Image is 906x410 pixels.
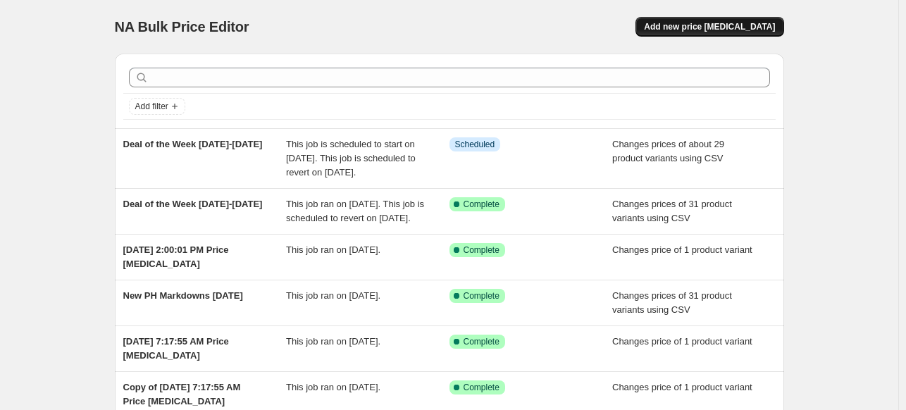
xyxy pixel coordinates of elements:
[123,336,229,361] span: [DATE] 7:17:55 AM Price [MEDICAL_DATA]
[464,244,499,256] span: Complete
[455,139,495,150] span: Scheduled
[286,199,424,223] span: This job ran on [DATE]. This job is scheduled to revert on [DATE].
[123,382,241,406] span: Copy of [DATE] 7:17:55 AM Price [MEDICAL_DATA]
[464,290,499,302] span: Complete
[612,336,752,347] span: Changes price of 1 product variant
[644,21,775,32] span: Add new price [MEDICAL_DATA]
[286,336,380,347] span: This job ran on [DATE].
[286,244,380,255] span: This job ran on [DATE].
[635,17,783,37] button: Add new price [MEDICAL_DATA]
[115,19,249,35] span: NA Bulk Price Editor
[123,290,243,301] span: New PH Markdowns [DATE]
[123,199,263,209] span: Deal of the Week [DATE]-[DATE]
[464,199,499,210] span: Complete
[464,336,499,347] span: Complete
[286,290,380,301] span: This job ran on [DATE].
[123,139,263,149] span: Deal of the Week [DATE]-[DATE]
[464,382,499,393] span: Complete
[612,290,732,315] span: Changes prices of 31 product variants using CSV
[286,382,380,392] span: This job ran on [DATE].
[612,244,752,255] span: Changes price of 1 product variant
[135,101,168,112] span: Add filter
[286,139,416,178] span: This job is scheduled to start on [DATE]. This job is scheduled to revert on [DATE].
[129,98,185,115] button: Add filter
[612,139,724,163] span: Changes prices of about 29 product variants using CSV
[612,199,732,223] span: Changes prices of 31 product variants using CSV
[123,244,229,269] span: [DATE] 2:00:01 PM Price [MEDICAL_DATA]
[612,382,752,392] span: Changes price of 1 product variant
